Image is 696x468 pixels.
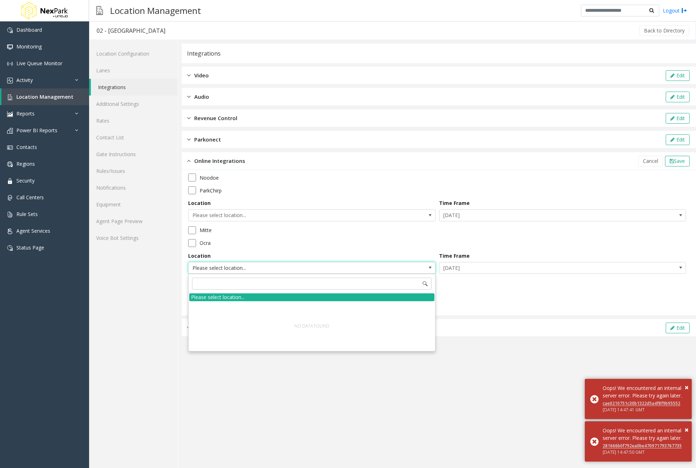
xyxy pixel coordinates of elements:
a: Lanes [89,62,178,79]
span: Power BI Reports [16,127,57,134]
span: [DATE] [439,262,636,274]
button: Edit [666,70,690,81]
img: 'icon' [7,145,13,150]
a: 281666b0f792ea0be470971793767735 [603,443,682,449]
span: Status Page [16,244,44,251]
label: Location [188,252,211,259]
span: Reports [16,110,35,117]
a: Gate Instructions [89,146,178,163]
button: Cancel [638,156,663,166]
div: NO DATA FOUND [290,319,333,333]
button: Edit [666,92,690,102]
h3: Location Management [107,2,205,19]
img: closed [187,114,191,122]
div: Oops! We encountered an internal server error. Please try again later. [603,384,686,399]
span: Rule Sets [16,211,38,217]
a: Integrations [91,79,178,96]
span: Save [674,158,685,164]
button: Edit [666,113,690,124]
div: Oops! We encountered an internal server error. Please try again later. [603,427,686,442]
a: Agent Page Preview [89,213,178,230]
img: 'icon' [7,228,13,234]
span: Agent Services [16,227,50,234]
a: Location Configuration [89,45,178,62]
a: Location Management [1,88,89,105]
button: Save [665,156,690,166]
span: [DATE] [439,210,636,221]
img: 'icon' [7,195,13,201]
input: NO DATA FOUND [192,278,432,290]
label: ParkChirp [200,187,222,194]
div: 02 - [GEOGRAPHIC_DATA] [97,26,165,35]
label: Noodoe [200,174,219,181]
a: Notifications [89,179,178,196]
button: Close [685,382,689,393]
span: Cancel [643,158,658,164]
span: Call Centers [16,194,44,201]
label: Mitte [200,226,212,234]
img: 'icon' [7,178,13,184]
span: Video [194,71,209,79]
div: [DATE] 14:47:50 GMT [603,449,686,456]
label: Ocra [200,239,211,247]
span: Live Queue Monitor [16,60,62,67]
button: Back to Directory [639,25,689,36]
img: 'icon' [7,94,13,100]
span: NO DATA FOUND [188,209,435,221]
button: Edit [666,134,690,145]
span: Dashboard [16,26,42,33]
img: closed [187,135,191,144]
span: Security [16,177,35,184]
div: Please select location... [189,293,434,301]
img: 'icon' [7,61,13,67]
span: Activity [16,77,33,83]
img: logout [681,7,687,14]
a: Additional Settings [89,96,178,112]
a: Equipment [89,196,178,213]
img: opened [187,157,191,165]
img: 'icon' [7,245,13,251]
button: Edit [666,323,690,333]
img: closed [187,93,191,101]
a: Logout [663,7,687,14]
img: 'icon' [7,78,13,83]
span: Please select location... [189,262,386,274]
label: Time Frame [439,199,470,207]
img: 'icon' [7,111,13,117]
span: Contacts [16,144,37,150]
span: Regions [16,160,35,167]
a: cae0210751c30b1322d5a4f8f9b95552 [603,400,680,406]
a: Contact List [89,129,178,146]
span: Location Management [16,93,73,100]
span: Revenue Control [194,114,237,122]
span: Audio [194,93,209,101]
label: Location [188,199,211,207]
button: Close [685,425,689,435]
img: closed [187,71,191,79]
span: × [685,425,689,434]
img: closed [187,324,191,332]
span: × [685,382,689,392]
span: Parkonect [194,135,221,144]
a: Rules/Issues [89,163,178,179]
div: [DATE] 14:47:41 GMT [603,407,686,413]
a: Voice Bot Settings [89,230,178,246]
img: 'icon' [7,212,13,217]
label: Time Frame [439,252,470,259]
img: 'icon' [7,44,13,50]
img: pageIcon [96,2,103,19]
span: Online Integrations [194,157,245,165]
img: 'icon' [7,128,13,134]
div: Integrations [187,49,221,58]
img: 'icon' [7,27,13,33]
a: Rates [89,112,178,129]
span: NO DATA FOUND [188,262,435,274]
span: Please select location... [189,210,386,221]
span: Monitoring [16,43,42,50]
img: 'icon' [7,161,13,167]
